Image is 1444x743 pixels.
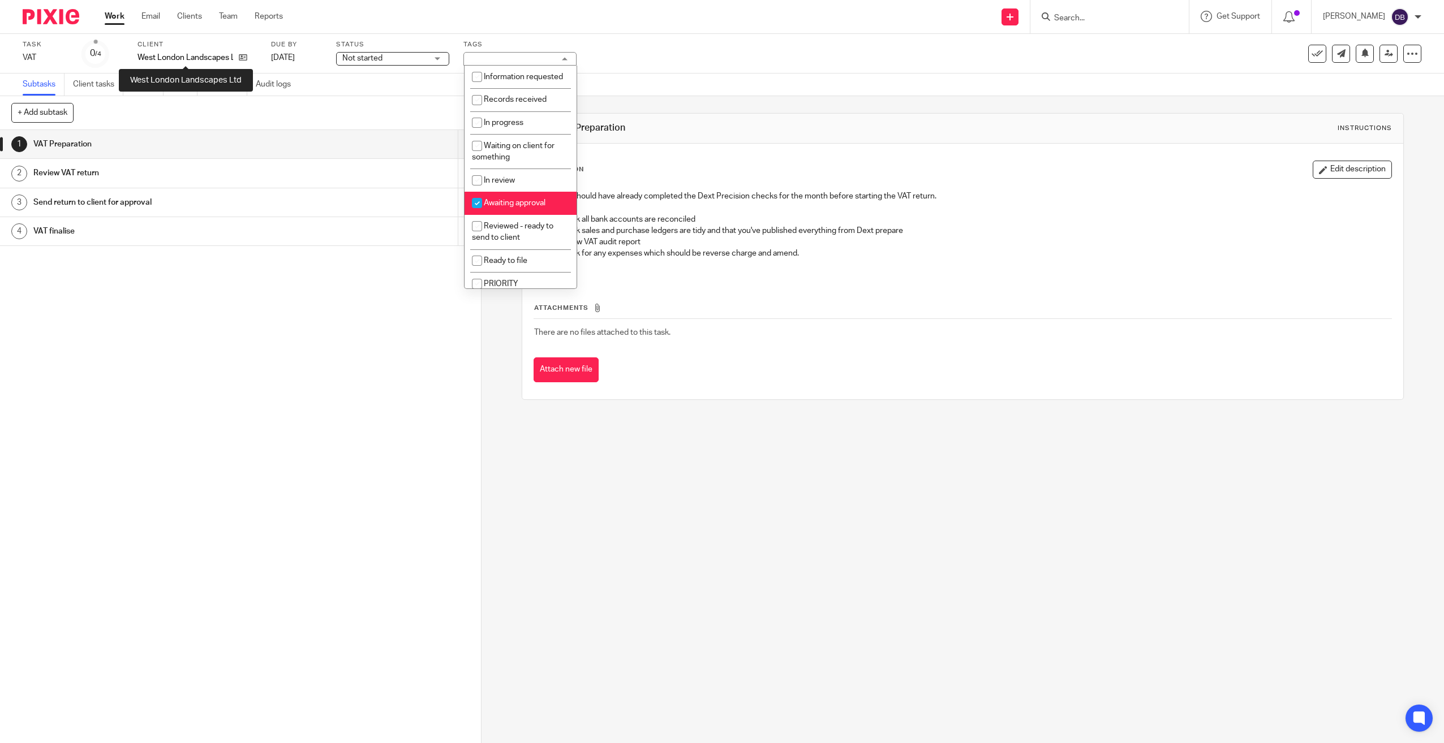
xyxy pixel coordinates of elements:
[472,142,555,162] span: Waiting on client for something
[472,222,553,242] span: Reviewed - ready to send to client
[463,40,577,49] label: Tags
[132,74,164,96] a: Emails
[534,191,1392,202] p: NOTE: You should have already completed the Dext Precision checks for the month before starting t...
[484,257,527,265] span: Ready to file
[271,40,322,49] label: Due by
[33,223,309,240] h1: VAT finalise
[1323,11,1385,22] p: [PERSON_NAME]
[73,74,123,96] a: Client tasks
[484,73,563,81] span: Information requested
[90,47,101,60] div: 0
[336,40,449,49] label: Status
[557,122,987,134] h1: VAT Preparation
[137,40,257,49] label: Client
[11,195,27,210] div: 3
[33,194,309,211] h1: Send return to client for approval
[137,52,233,63] p: West London Landscapes Ltd
[484,280,518,288] span: PRIORITY
[1053,14,1155,24] input: Search
[23,9,79,24] img: Pixie
[206,74,247,96] a: Notes (0)
[1217,12,1260,20] span: Get Support
[95,51,101,57] small: /4
[271,54,295,62] span: [DATE]
[534,357,599,383] button: Attach new file
[33,136,309,153] h1: VAT Preparation
[557,225,1392,236] p: Check sales and purchase ledgers are tidy and that you've published everything from Dext prepare
[219,11,238,22] a: Team
[342,54,383,62] span: Not started
[23,52,68,63] div: VAT
[534,305,588,311] span: Attachments
[23,74,65,96] a: Subtasks
[11,223,27,239] div: 4
[484,119,523,127] span: In progress
[256,74,299,96] a: Audit logs
[534,329,671,336] span: There are no files attached to this task.
[557,214,1392,225] p: Check all bank accounts are reconciled
[11,103,74,122] button: + Add subtask
[1338,124,1392,133] div: Instructions
[1391,8,1409,26] img: svg%3E
[105,11,124,22] a: Work
[11,166,27,182] div: 2
[33,165,309,182] h1: Review VAT return
[484,96,547,103] span: Records received
[141,11,160,22] a: Email
[172,74,197,96] a: Files
[484,199,545,207] span: Awaiting approval
[557,248,1392,259] p: Check for any expenses which should be reverse charge and amend.
[23,40,68,49] label: Task
[484,176,515,184] span: In review
[557,236,1392,248] p: Review VAT audit report
[11,136,27,152] div: 1
[1313,161,1392,179] button: Edit description
[255,11,283,22] a: Reports
[177,11,202,22] a: Clients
